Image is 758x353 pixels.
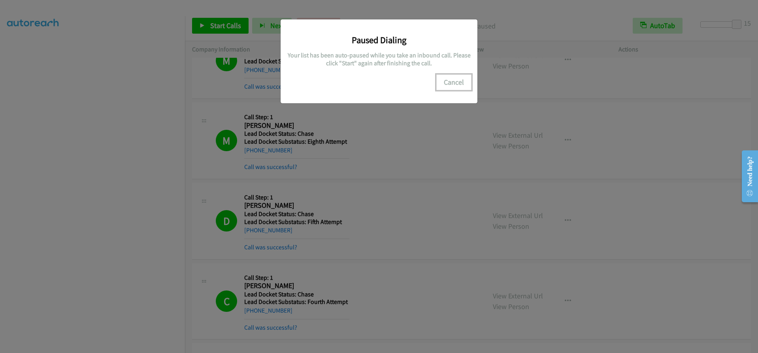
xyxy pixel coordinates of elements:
iframe: Resource Center [735,145,758,208]
h5: Your list has been auto-paused while you take an inbound call. Please click "Start" again after f... [287,51,471,67]
button: Cancel [436,74,471,90]
h3: Paused Dialing [287,34,471,46]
